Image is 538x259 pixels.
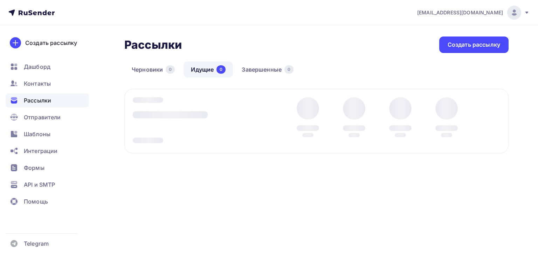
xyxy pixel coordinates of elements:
div: 0 [284,65,294,74]
span: Telegram [24,239,49,248]
span: Дашборд [24,62,50,71]
span: [EMAIL_ADDRESS][DOMAIN_NAME] [417,9,503,16]
div: Создать рассылку [448,41,500,49]
a: Рассылки [6,93,89,107]
span: Формы [24,164,44,172]
div: Создать рассылку [25,39,77,47]
a: Идущие0 [184,61,233,78]
span: Контакты [24,79,51,88]
a: Шаблоны [6,127,89,141]
a: Формы [6,161,89,175]
a: Завершенные0 [234,61,301,78]
div: 0 [166,65,175,74]
span: Интеграции [24,147,57,155]
div: 0 [216,65,226,74]
a: Дашборд [6,60,89,74]
span: Отправители [24,113,61,121]
span: Помощь [24,197,48,206]
span: API и SMTP [24,180,55,189]
a: [EMAIL_ADDRESS][DOMAIN_NAME] [417,6,530,20]
span: Рассылки [24,96,51,105]
a: Отправители [6,110,89,124]
span: Шаблоны [24,130,50,138]
h2: Рассылки [124,38,182,52]
a: Черновики0 [124,61,182,78]
a: Контакты [6,77,89,91]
